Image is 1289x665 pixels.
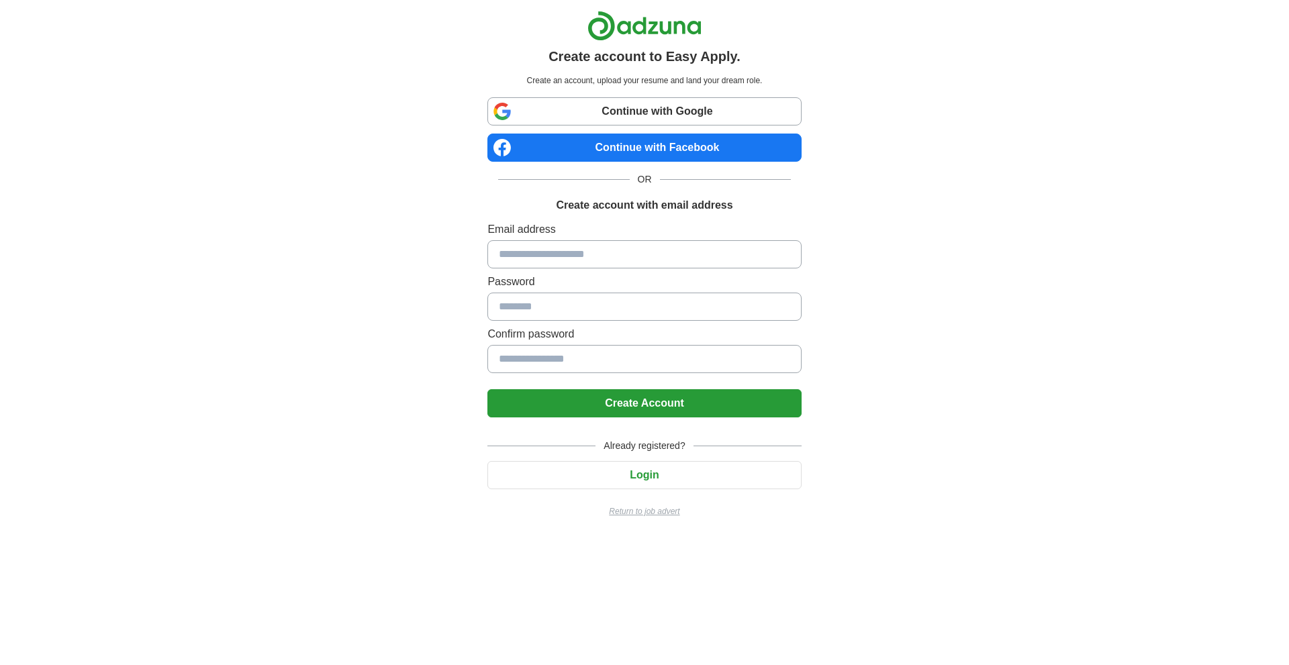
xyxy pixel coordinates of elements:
[487,221,801,238] label: Email address
[487,274,801,290] label: Password
[490,74,798,87] p: Create an account, upload your resume and land your dream role.
[487,505,801,517] a: Return to job advert
[556,197,732,213] h1: Create account with email address
[487,461,801,489] button: Login
[587,11,702,41] img: Adzuna logo
[487,97,801,125] a: Continue with Google
[487,134,801,162] a: Continue with Facebook
[595,439,693,453] span: Already registered?
[487,469,801,480] a: Login
[487,389,801,417] button: Create Account
[487,326,801,342] label: Confirm password
[630,172,660,187] span: OR
[548,46,741,66] h1: Create account to Easy Apply.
